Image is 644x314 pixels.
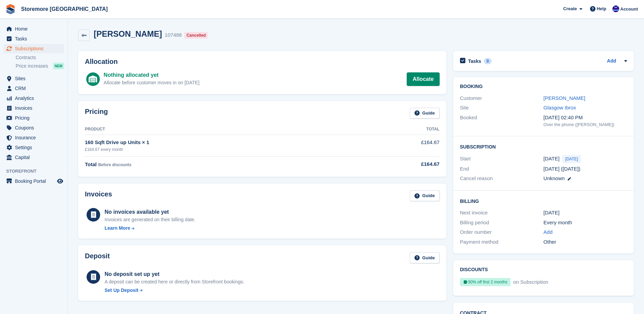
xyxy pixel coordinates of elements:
[460,219,544,227] div: Billing period
[15,74,56,83] span: Sites
[85,139,361,146] div: 160 Sqft Drive up Units × 1
[460,175,544,182] div: Cancel reason
[85,252,110,263] h2: Deposit
[460,143,627,150] h2: Subscription
[105,225,196,232] a: Learn More
[3,84,64,93] a: menu
[184,32,208,39] div: Cancelled
[460,104,544,112] div: Site
[620,6,638,13] span: Account
[3,34,64,43] a: menu
[16,63,48,69] span: Price increases
[544,114,627,122] div: [DATE] 02:40 PM
[105,216,196,223] div: Invoices are generated on their billing date.
[3,143,64,152] a: menu
[544,166,581,172] span: [DATE] ([DATE])
[98,162,131,167] span: Before discounts
[15,93,56,103] span: Analytics
[3,44,64,53] a: menu
[460,114,544,128] div: Booked
[410,190,440,202] a: Guide
[3,93,64,103] a: menu
[484,58,492,64] div: 0
[544,121,627,128] div: Over the phone ([PERSON_NAME])
[104,79,199,86] div: Allocate before customer moves in on [DATE]
[105,287,139,294] div: Set Up Deposit
[544,238,627,246] div: Other
[56,177,64,185] a: Preview store
[544,219,627,227] div: Every month
[15,143,56,152] span: Settings
[410,108,440,119] a: Guide
[460,267,627,273] h2: Discounts
[407,72,439,86] a: Allocate
[15,133,56,142] span: Insurance
[460,197,627,204] h2: Billing
[94,29,162,38] h2: [PERSON_NAME]
[15,24,56,34] span: Home
[5,4,16,14] img: stora-icon-8386f47178a22dfd0bd8f6a31ec36ba5ce8667c1dd55bd0f319d3a0aa187defe.svg
[460,278,511,286] div: 50% off first 2 months
[6,168,68,175] span: Storefront
[105,270,244,278] div: No deposit set up yet
[460,84,627,89] h2: Booking
[18,3,110,15] a: Storemore [GEOGRAPHIC_DATA]
[85,190,112,202] h2: Invoices
[16,54,64,61] a: Contracts
[3,153,64,162] a: menu
[544,105,576,110] a: Glasgow Ibrox
[460,165,544,173] div: End
[85,146,361,153] div: £164.67 every month
[562,155,581,163] span: [DATE]
[15,176,56,186] span: Booking Portal
[15,84,56,93] span: CRM
[16,62,64,70] a: Price increases NEW
[15,44,56,53] span: Subscriptions
[15,34,56,43] span: Tasks
[544,228,553,236] a: Add
[53,63,64,69] div: NEW
[512,279,548,285] span: on Subscription
[3,113,64,123] a: menu
[15,113,56,123] span: Pricing
[165,31,182,39] div: 107488
[3,103,64,113] a: menu
[410,252,440,263] a: Guide
[361,160,439,168] div: £164.67
[597,5,606,12] span: Help
[105,278,244,285] p: A deposit can be created here or directly from Storefront bookings.
[563,5,577,12] span: Create
[104,71,199,79] div: Nothing allocated yet
[3,74,64,83] a: menu
[85,161,97,167] span: Total
[3,123,64,133] a: menu
[85,58,440,66] h2: Allocation
[361,124,439,135] th: Total
[544,95,585,101] a: [PERSON_NAME]
[460,94,544,102] div: Customer
[460,155,544,163] div: Start
[544,155,559,163] time: 2025-10-04 00:00:00 UTC
[460,238,544,246] div: Payment method
[607,57,616,65] a: Add
[612,5,619,12] img: Angela
[105,225,130,232] div: Learn More
[544,209,627,217] div: [DATE]
[15,153,56,162] span: Capital
[85,108,108,119] h2: Pricing
[85,124,361,135] th: Product
[361,135,439,156] td: £164.67
[468,58,481,64] h2: Tasks
[3,24,64,34] a: menu
[3,176,64,186] a: menu
[460,209,544,217] div: Next invoice
[105,208,196,216] div: No invoices available yet
[3,133,64,142] a: menu
[460,228,544,236] div: Order number
[105,287,244,294] a: Set Up Deposit
[15,123,56,133] span: Coupons
[15,103,56,113] span: Invoices
[544,175,565,181] span: Unknown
